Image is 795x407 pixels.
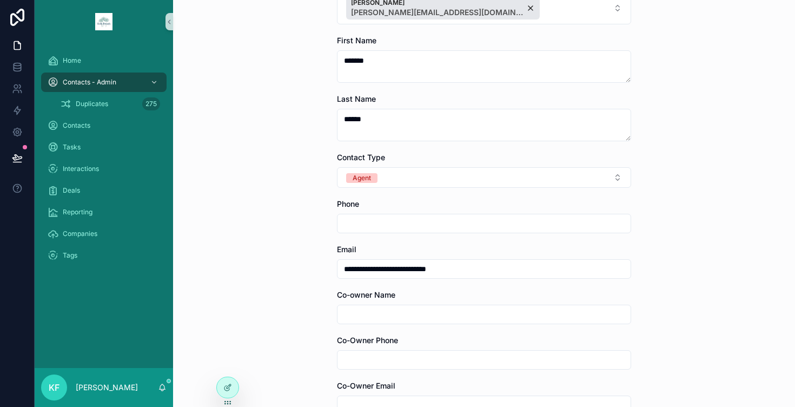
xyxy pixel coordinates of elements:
p: [PERSON_NAME] [76,382,138,393]
span: Co-Owner Email [337,381,395,390]
span: Contact Type [337,153,385,162]
div: 275 [142,97,160,110]
span: Contacts [63,121,90,130]
a: Tasks [41,137,167,157]
span: KF [49,381,59,394]
span: Co-Owner Phone [337,336,398,345]
a: Duplicates275 [54,94,167,114]
a: Interactions [41,159,167,179]
a: Tags [41,246,167,265]
span: Email [337,245,356,254]
a: Reporting [41,202,167,222]
span: [PERSON_NAME][EMAIL_ADDRESS][DOMAIN_NAME] [351,7,524,18]
a: Deals [41,181,167,200]
span: Contacts - Admin [63,78,116,87]
a: Contacts - Admin [41,73,167,92]
span: First Name [337,36,376,45]
div: Agent [353,173,371,183]
span: Companies [63,229,97,238]
span: Tasks [63,143,81,152]
a: Contacts [41,116,167,135]
a: Home [41,51,167,70]
span: Phone [337,199,359,208]
a: Companies [41,224,167,244]
span: Reporting [63,208,92,216]
div: scrollable content [35,43,173,279]
span: Duplicates [76,100,108,108]
span: Deals [63,186,80,195]
span: Last Name [337,94,376,103]
img: App logo [95,13,112,30]
button: Select Button [337,167,631,188]
span: Interactions [63,165,99,173]
span: Tags [63,251,77,260]
span: Home [63,56,81,65]
span: Co-owner Name [337,290,395,299]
